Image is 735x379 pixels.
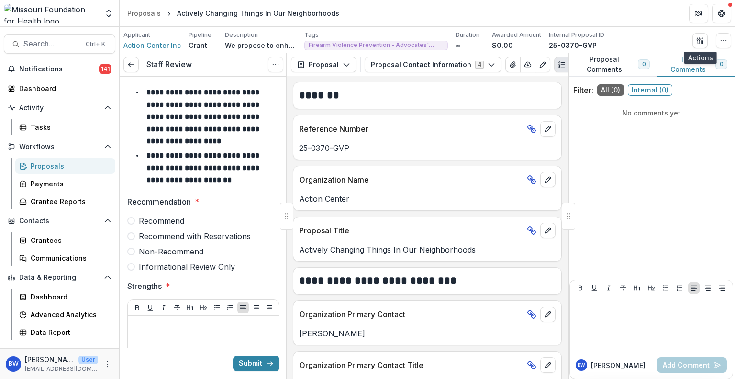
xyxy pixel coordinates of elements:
div: Actively Changing Things In Our Neighborhoods [177,8,339,18]
button: Heading 1 [631,282,643,294]
div: Proposals [31,161,108,171]
button: Ordered List [224,302,235,313]
p: [PERSON_NAME] [299,328,556,339]
p: Organization Primary Contact Title [299,359,523,371]
span: 141 [99,64,111,74]
a: Grantee Reports [15,194,115,209]
p: $0.00 [492,40,513,50]
button: Underline [589,282,600,294]
button: Strike [617,282,629,294]
p: Pipeline [189,31,212,39]
button: Proposal [291,57,356,72]
p: Action Center [299,193,556,205]
p: Grant [189,40,207,50]
span: Data & Reporting [19,274,100,282]
span: Non-Recommend [139,246,203,257]
nav: breadcrumb [123,6,343,20]
a: Proposals [15,158,115,174]
button: Strike [171,302,183,313]
a: Proposals [123,6,165,20]
span: 0 [720,61,723,68]
p: Recommendation [127,196,191,207]
div: Brian Washington [578,363,585,368]
button: Open Activity [4,100,115,115]
button: Submit [233,356,279,371]
button: Open entity switcher [102,4,115,23]
p: User [78,356,98,364]
button: Proposal Contact Information4 [365,57,501,72]
button: Ordered List [674,282,685,294]
a: Communications [15,250,115,266]
p: Reference Number [299,123,523,135]
a: Action Center Inc [123,40,181,50]
button: Options [268,57,283,72]
div: Advanced Analytics [31,310,108,320]
span: Search... [23,39,80,48]
button: Align Right [264,302,275,313]
span: All ( 0 ) [597,84,624,96]
p: Actively Changing Things In Our Neighborhoods [299,244,556,255]
button: Partners [689,4,708,23]
button: Notifications141 [4,61,115,77]
p: No comments yet [573,108,729,118]
p: Duration [456,31,479,39]
p: Organization Primary Contact [299,309,523,320]
button: edit [540,223,556,238]
div: Data Report [31,327,108,337]
span: Internal ( 0 ) [628,84,672,96]
button: Bullet List [211,302,223,313]
button: edit [540,357,556,373]
p: [PERSON_NAME] [591,360,646,370]
span: Recommend with Reservations [139,230,251,242]
div: Ctrl + K [84,39,107,49]
p: Proposal Title [299,225,523,236]
div: Proposals [127,8,161,18]
p: Filter: [573,84,593,96]
button: Italicize [158,302,169,313]
button: Align Left [688,282,700,294]
button: Search... [4,34,115,54]
button: Task Comments [657,53,735,77]
p: 25-0370-GVP [299,142,556,154]
button: Get Help [712,4,731,23]
p: [PERSON_NAME][US_STATE] [25,355,75,365]
div: Dashboard [31,292,108,302]
a: Advanced Analytics [15,307,115,322]
button: Align Center [702,282,714,294]
span: 0 [642,61,646,68]
a: Dashboard [15,289,115,305]
div: Communications [31,253,108,263]
button: Align Center [251,302,262,313]
span: Workflows [19,143,100,151]
span: Informational Review Only [139,261,235,273]
img: Missouri Foundation for Health logo [4,4,98,23]
button: Proposal Comments [568,53,657,77]
button: edit [540,172,556,187]
button: Plaintext view [554,57,569,72]
button: edit [540,121,556,137]
p: Description [225,31,258,39]
a: Dashboard [4,80,115,96]
p: Awarded Amount [492,31,541,39]
button: Heading 2 [646,282,657,294]
p: 25-0370-GVP [549,40,597,50]
button: Heading 1 [184,302,196,313]
button: Italicize [603,282,614,294]
button: edit [540,307,556,322]
div: Payments [31,179,108,189]
button: Heading 2 [198,302,209,313]
span: Recommend [139,215,184,227]
button: Open Contacts [4,213,115,229]
div: Brian Washington [9,361,19,367]
span: Contacts [19,217,100,225]
span: Notifications [19,65,99,73]
div: Dashboard [19,83,108,93]
button: View Attached Files [505,57,521,72]
a: Grantees [15,232,115,248]
p: [EMAIL_ADDRESS][DOMAIN_NAME] [25,365,98,373]
span: Firearm Violence Prevention - Advocates' Network and Capacity Building - Innovation Funding [309,42,444,48]
button: Bold [575,282,586,294]
p: Tags [304,31,319,39]
button: Edit as form [535,57,550,72]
